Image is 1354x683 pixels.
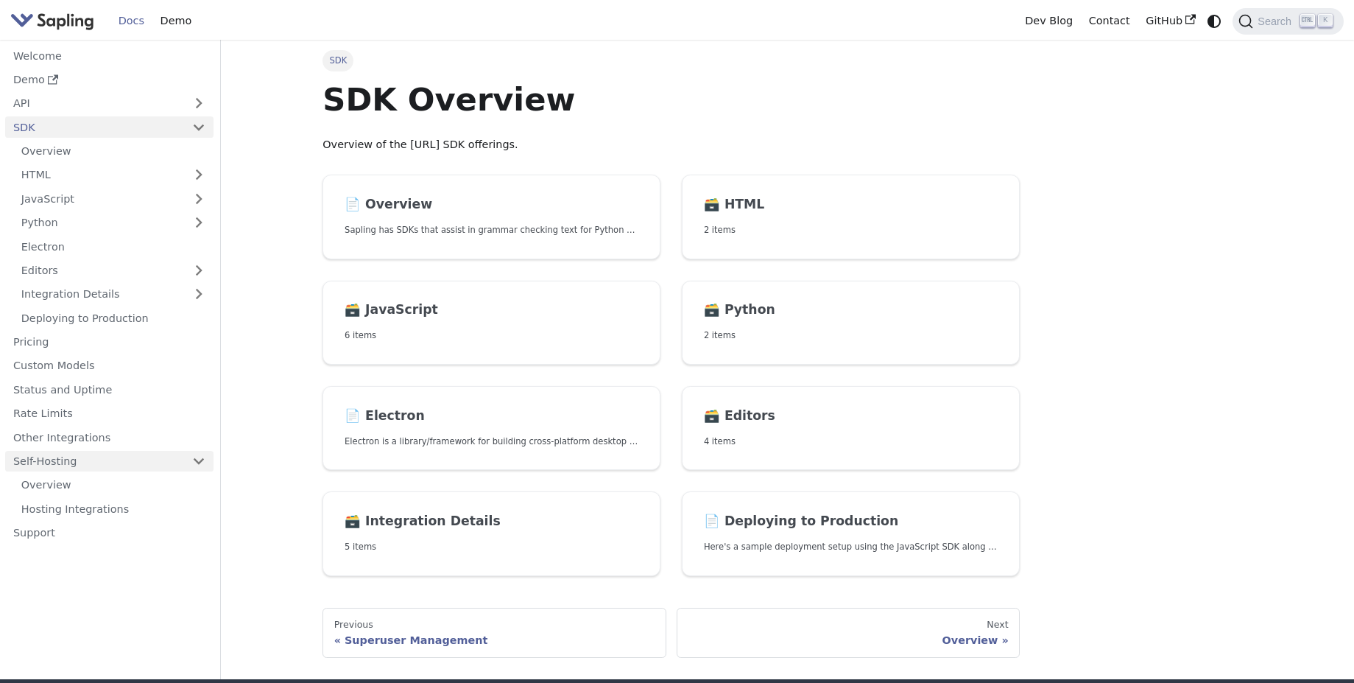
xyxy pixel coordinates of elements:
a: 🗃️ Python2 items [682,281,1020,365]
a: Docs [110,10,152,32]
p: 2 items [704,329,998,343]
div: Superuser Management [334,634,655,647]
h1: SDK Overview [322,80,1020,119]
a: Editors [13,260,184,281]
a: Python [13,212,214,234]
h2: Integration Details [345,514,638,530]
a: Deploying to Production [13,307,214,329]
p: Sapling has SDKs that assist in grammar checking text for Python and JavaScript, and an HTTP API ... [345,223,638,237]
h2: HTML [704,197,998,213]
a: 🗃️ Integration Details5 items [322,491,660,576]
a: Integration Details [13,284,214,305]
p: Electron is a library/framework for building cross-platform desktop apps with JavaScript, HTML, a... [345,435,638,449]
p: 4 items [704,435,998,449]
h2: JavaScript [345,302,638,318]
a: 🗃️ HTML2 items [682,175,1020,259]
button: Collapse sidebar category 'SDK' [184,116,214,138]
a: PreviousSuperuser Management [322,608,666,658]
a: JavaScript [13,188,214,209]
a: Overview [13,474,214,496]
a: SDK [5,116,184,138]
a: 🗃️ Editors4 items [682,386,1020,471]
a: Sapling.ai [10,10,99,32]
span: Search [1253,15,1300,27]
a: Custom Models [5,355,214,376]
h2: Python [704,302,998,318]
a: Demo [5,69,214,91]
span: SDK [322,50,353,71]
button: Expand sidebar category 'API' [184,93,214,114]
a: Status and Uptime [5,379,214,400]
a: Support [5,522,214,544]
p: 2 items [704,223,998,237]
h2: Electron [345,408,638,424]
a: Demo [152,10,200,32]
a: Rate Limits [5,403,214,424]
nav: Breadcrumbs [322,50,1020,71]
button: Expand sidebar category 'Editors' [184,260,214,281]
h2: Editors [704,408,998,424]
a: Pricing [5,332,214,353]
a: 📄️ Deploying to ProductionHere's a sample deployment setup using the JavaScript SDK along with a ... [682,491,1020,576]
div: Previous [334,619,655,631]
a: NextOverview [677,608,1020,658]
a: Hosting Integrations [13,498,214,519]
div: Overview [688,634,1008,647]
p: 6 items [345,329,638,343]
button: Switch between dark and light mode (currently system mode) [1204,10,1225,32]
a: 🗃️ JavaScript6 items [322,281,660,365]
a: GitHub [1138,10,1203,32]
a: Self-Hosting [5,451,214,472]
a: Dev Blog [1017,10,1080,32]
a: Contact [1081,10,1138,32]
a: 📄️ OverviewSapling has SDKs that assist in grammar checking text for Python and JavaScript, and a... [322,175,660,259]
h2: Deploying to Production [704,514,998,530]
a: Overview [13,141,214,162]
nav: Docs pages [322,608,1020,658]
p: 5 items [345,540,638,554]
button: Search (Ctrl+K) [1233,8,1343,35]
p: Overview of the [URL] SDK offerings. [322,136,1020,154]
a: HTML [13,164,214,186]
img: Sapling.ai [10,10,94,32]
kbd: K [1318,14,1333,27]
a: Other Integrations [5,427,214,448]
h2: Overview [345,197,638,213]
div: Next [688,619,1008,631]
a: API [5,93,184,114]
p: Here's a sample deployment setup using the JavaScript SDK along with a Python backend. [704,540,998,554]
a: Electron [13,236,214,257]
a: Welcome [5,45,214,66]
a: 📄️ ElectronElectron is a library/framework for building cross-platform desktop apps with JavaScri... [322,386,660,471]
